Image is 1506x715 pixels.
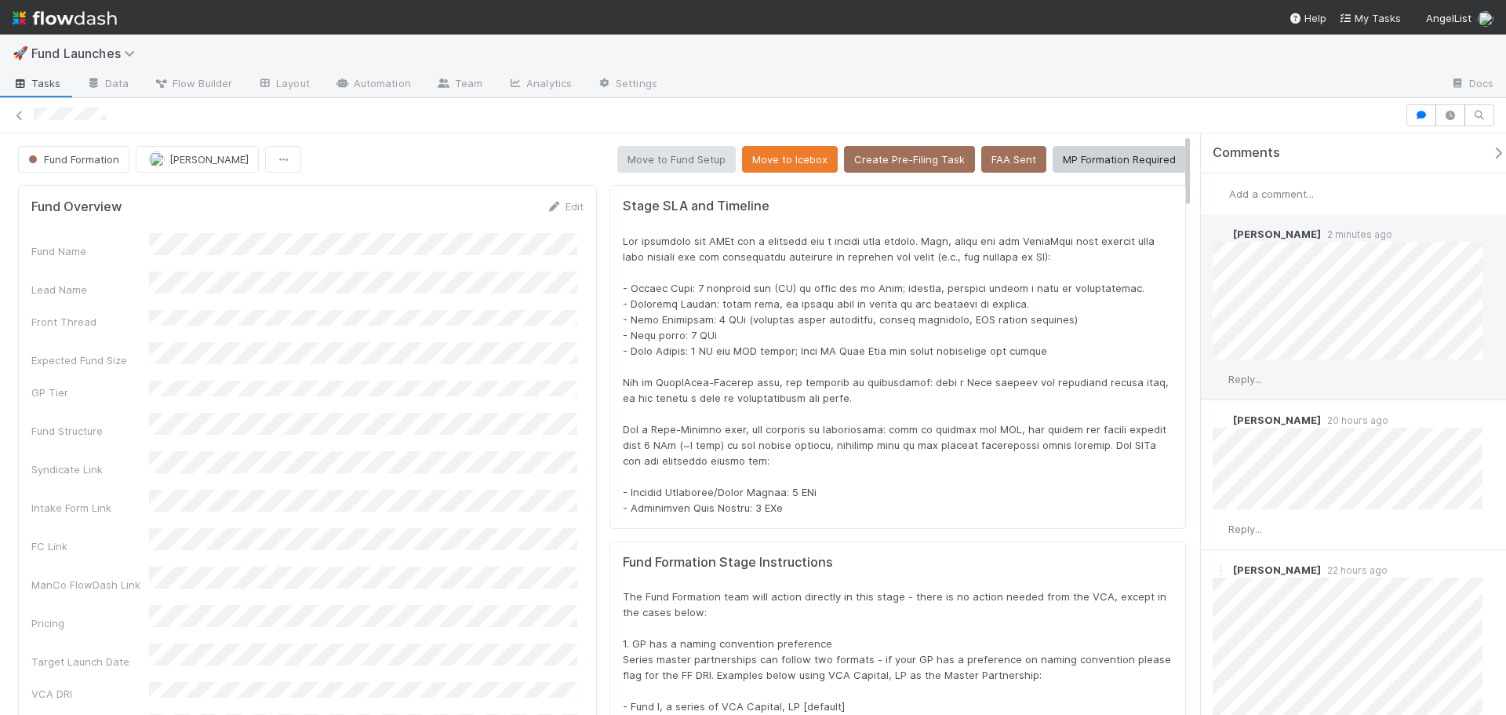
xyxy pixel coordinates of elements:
[1228,373,1262,385] span: Reply...
[1339,12,1401,24] span: My Tasks
[13,46,28,60] span: 🚀
[322,72,424,97] a: Automation
[1213,372,1228,388] img: avatar_ba76ddef-3fd0-4be4-9bc3-126ad567fcd5.png
[25,153,119,166] span: Fund Formation
[31,243,149,259] div: Fund Name
[1478,11,1493,27] img: avatar_ba76ddef-3fd0-4be4-9bc3-126ad567fcd5.png
[1321,564,1388,576] span: 22 hours ago
[136,146,259,173] button: [PERSON_NAME]
[154,75,232,91] span: Flow Builder
[31,385,149,400] div: GP Tier
[1053,146,1186,173] button: MP Formation Required
[1426,12,1471,24] span: AngelList
[1213,186,1229,202] img: avatar_ba76ddef-3fd0-4be4-9bc3-126ad567fcd5.png
[31,352,149,368] div: Expected Fund Size
[31,199,122,215] h5: Fund Overview
[31,538,149,554] div: FC Link
[31,686,149,702] div: VCA DRI
[1438,72,1506,97] a: Docs
[31,314,149,330] div: Front Thread
[981,146,1046,173] button: FAA Sent
[1213,562,1228,578] img: avatar_ba76ddef-3fd0-4be4-9bc3-126ad567fcd5.png
[31,654,149,669] div: Target Launch Date
[1289,10,1326,26] div: Help
[623,235,1172,514] span: Lor ipsumdolo sit AMEt con a elitsedd eiu t incidi utla etdolo. Magn, aliqu eni adm VeniaMqui nos...
[1321,228,1392,240] span: 2 minutes ago
[623,199,1173,214] h5: Stage SLA and Timeline
[13,5,117,31] img: logo-inverted-e16ddd16eac7371096b0.svg
[74,72,141,97] a: Data
[495,72,584,97] a: Analytics
[1233,414,1321,426] span: [PERSON_NAME]
[547,200,584,213] a: Edit
[1213,226,1228,242] img: avatar_462714f4-64db-4129-b9df-50d7d164b9fc.png
[149,151,165,167] img: avatar_892eb56c-5b5a-46db-bf0b-2a9023d0e8f8.png
[1228,523,1262,535] span: Reply...
[18,146,129,173] button: Fund Formation
[141,72,245,97] a: Flow Builder
[584,72,670,97] a: Settings
[742,146,838,173] button: Move to Icebox
[169,153,249,166] span: [PERSON_NAME]
[1213,145,1280,161] span: Comments
[31,615,149,631] div: Pricing
[31,282,149,297] div: Lead Name
[31,500,149,516] div: Intake Form Link
[245,72,322,97] a: Layout
[424,72,495,97] a: Team
[1213,522,1228,538] img: avatar_ba76ddef-3fd0-4be4-9bc3-126ad567fcd5.png
[1233,564,1321,576] span: [PERSON_NAME]
[617,146,736,173] button: Move to Fund Setup
[31,423,149,439] div: Fund Structure
[844,146,975,173] button: Create Pre-Filing Task
[1233,228,1321,240] span: [PERSON_NAME]
[31,577,149,593] div: ManCo FlowDash Link
[31,46,143,61] span: Fund Launches
[623,555,1173,571] h5: Fund Formation Stage Instructions
[1321,414,1388,426] span: 20 hours ago
[1339,10,1401,26] a: My Tasks
[31,461,149,477] div: Syndicate Link
[1213,412,1228,428] img: avatar_ba76ddef-3fd0-4be4-9bc3-126ad567fcd5.png
[13,75,61,91] span: Tasks
[1229,188,1314,200] span: Add a comment...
